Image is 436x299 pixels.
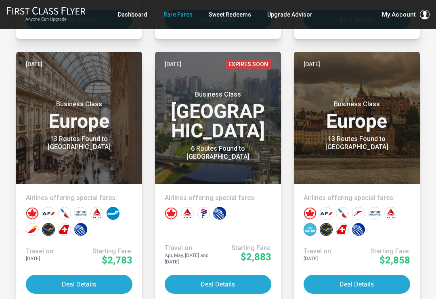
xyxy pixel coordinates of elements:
h3: Europe [304,100,410,131]
button: Deal Details [26,275,132,294]
div: 13 Routes Found to [GEOGRAPHIC_DATA] [31,135,127,151]
a: Dashboard [118,7,147,22]
div: 6 Routes Found to [GEOGRAPHIC_DATA] [170,145,266,161]
div: LATAM [197,207,210,220]
div: United [213,207,226,220]
button: Deal Details [304,275,410,294]
div: Delta Airlines [384,207,397,220]
time: [DATE] [26,60,42,69]
small: Business Class [31,100,127,108]
div: Air Canada [165,207,178,220]
div: Lufthansa [320,223,333,236]
div: Iberia [26,223,39,236]
div: Austrian Airlines‎ [352,207,365,220]
div: Swiss [58,223,71,236]
h4: Airlines offering special fares: [304,194,410,202]
small: Business Class [309,100,405,108]
a: First Class FlyerAnyone Can Upgrade [6,6,86,23]
a: Rare Fares [163,7,193,22]
div: Lufthansa [42,223,55,236]
div: Swiss [336,223,349,236]
div: British Airways [74,207,87,220]
small: Anyone Can Upgrade [6,17,86,22]
span: My Account [382,10,416,19]
span: Expires Soon [225,60,271,69]
a: Sweet Redeems [209,7,251,22]
div: Air France [42,207,55,220]
h3: Europe [26,100,132,131]
div: Air Canada [26,207,39,220]
small: Business Class [170,91,266,99]
div: Finnair [107,207,119,220]
time: [DATE] [165,60,181,69]
button: My Account [382,10,430,19]
div: 13 Routes Found to [GEOGRAPHIC_DATA] [309,135,405,151]
h3: [GEOGRAPHIC_DATA] [165,91,271,141]
h4: Airlines offering special fares: [26,194,132,202]
a: Upgrade Advisor [267,7,312,22]
div: United [74,223,87,236]
div: American Airlines [336,207,349,220]
time: [DATE] [304,60,320,69]
div: KLM [304,223,317,236]
button: Deal Details [165,275,271,294]
div: Air Canada [304,207,317,220]
div: Delta Airlines [181,207,194,220]
div: American Airlines [58,207,71,220]
div: Air France [320,207,333,220]
h4: Airlines offering special fares: [165,194,271,202]
div: Delta Airlines [90,207,103,220]
img: First Class Flyer [6,6,86,15]
div: British Airways [368,207,381,220]
div: United [352,223,365,236]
